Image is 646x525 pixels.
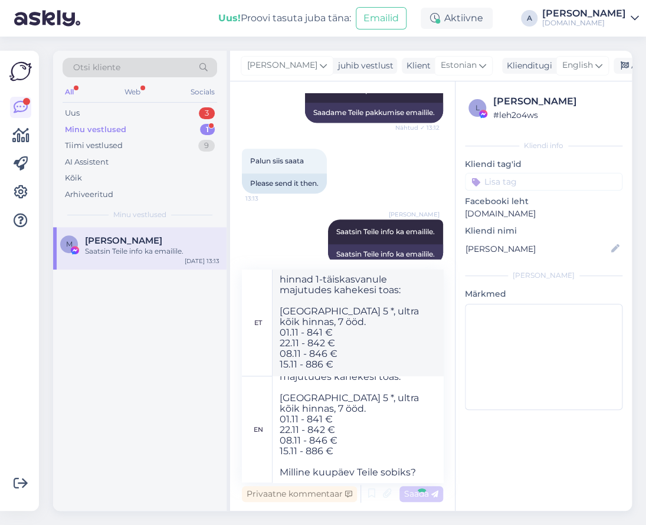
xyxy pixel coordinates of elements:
div: [PERSON_NAME] [542,9,626,18]
p: Facebooki leht [465,195,622,208]
div: Saadame Teile pakkumise emailile. [305,103,443,123]
div: Tiimi vestlused [65,140,123,152]
div: Saatsin Teile info ka emailile. [85,246,219,257]
div: Uus [65,107,80,119]
span: Otsi kliente [73,61,120,74]
p: Kliendi tag'id [465,158,622,170]
div: Minu vestlused [65,124,126,136]
div: Proovi tasuta juba täna: [218,11,351,25]
div: [PERSON_NAME] [465,270,622,281]
div: Saatsin Teile info ka emailile. [328,244,443,264]
div: Kõik [65,172,82,184]
span: Nähtud ✓ 13:12 [395,123,440,132]
div: # leh2o4ws [493,109,619,122]
b: Uus! [218,12,241,24]
button: Emailid [356,7,406,29]
div: Aktiivne [421,8,493,29]
span: Saatsin Teile info ka emailile. [336,227,435,236]
div: Kliendi info [465,140,622,151]
p: Kliendi nimi [465,225,622,237]
div: Socials [188,84,217,100]
span: English [562,59,593,72]
div: Please send it then. [242,173,327,193]
p: [DOMAIN_NAME] [465,208,622,220]
img: Askly Logo [9,60,32,83]
span: Estonian [441,59,477,72]
span: [PERSON_NAME] [247,59,317,72]
input: Lisa tag [465,173,622,191]
div: [DATE] 13:13 [185,257,219,265]
span: Minu vestlused [113,209,166,220]
span: Merle Uustalu [85,235,162,246]
div: Klienditugi [502,60,552,72]
div: Klient [402,60,431,72]
div: juhib vestlust [333,60,393,72]
div: [DOMAIN_NAME] [542,18,626,28]
span: Palun siis saata [250,156,304,165]
div: 9 [198,140,215,152]
div: 1 [200,124,215,136]
span: l [476,103,480,112]
div: All [63,84,76,100]
div: 3 [199,107,215,119]
div: A [521,10,537,27]
input: Lisa nimi [465,242,609,255]
span: 13:13 [245,194,290,203]
div: Web [122,84,143,100]
span: [PERSON_NAME] [389,210,440,219]
a: [PERSON_NAME][DOMAIN_NAME] [542,9,639,28]
span: M [66,239,73,248]
div: [PERSON_NAME] [493,94,619,109]
div: Arhiveeritud [65,189,113,201]
p: Märkmed [465,288,622,300]
div: AI Assistent [65,156,109,168]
